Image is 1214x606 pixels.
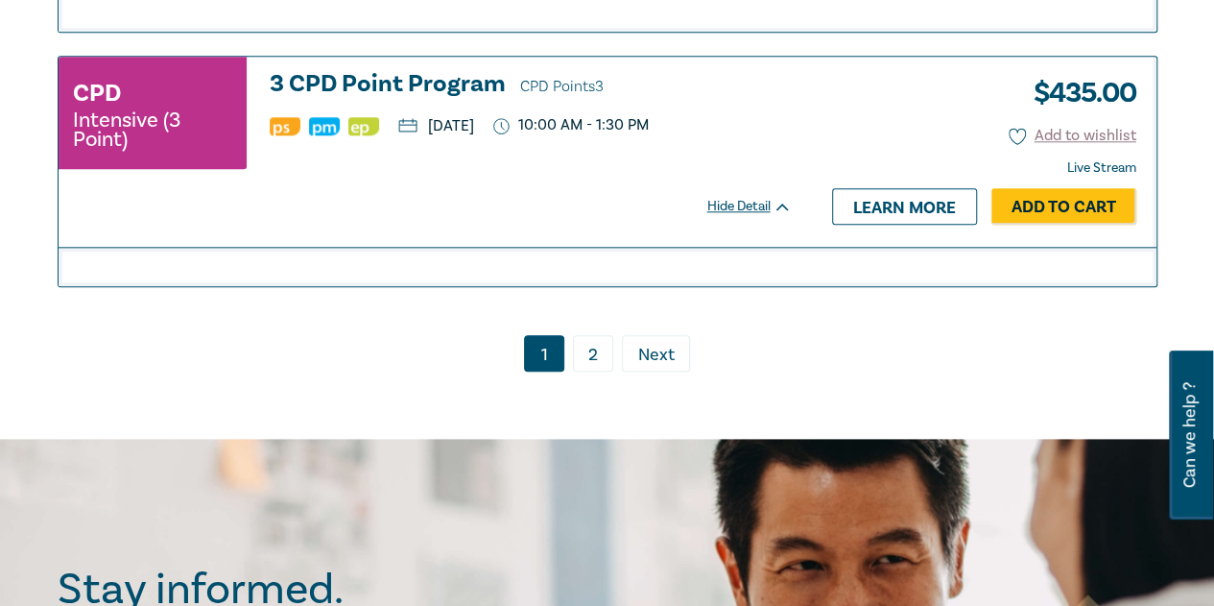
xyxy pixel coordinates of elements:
p: 10:00 AM - 1:30 PM [493,116,649,134]
a: 3 CPD Point Program CPD Points3 [270,71,792,100]
div: Hide Detail [707,197,813,216]
a: Learn more [832,188,977,225]
h3: CPD [73,76,121,110]
a: Next [622,335,690,372]
p: [DATE] [398,118,474,133]
span: Next [638,343,675,368]
h3: $ 435.00 [1019,71,1136,115]
span: CPD Points 3 [520,77,604,96]
button: Add to wishlist [1009,125,1136,147]
img: Practice Management & Business Skills [309,117,340,135]
img: Ethics & Professional Responsibility [348,117,379,135]
small: Intensive (3 Point) [73,110,232,149]
img: Professional Skills [270,117,300,135]
h3: 3 CPD Point Program [270,71,792,100]
a: 1 [524,335,564,372]
span: Can we help ? [1180,362,1199,508]
a: Add to Cart [991,188,1136,225]
a: 2 [573,335,613,372]
strong: Live Stream [1067,159,1136,177]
